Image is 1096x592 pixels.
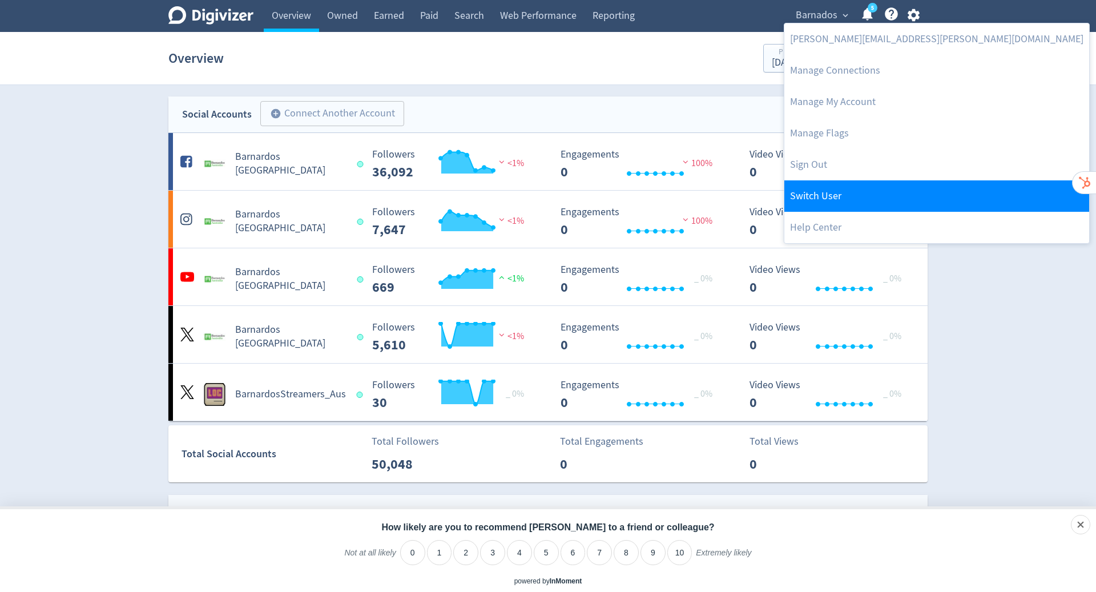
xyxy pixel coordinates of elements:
li: 3 [480,540,505,565]
label: Extremely likely [696,547,751,567]
li: 1 [427,540,452,565]
li: 5 [534,540,559,565]
a: [PERSON_NAME][EMAIL_ADDRESS][PERSON_NAME][DOMAIN_NAME] [784,23,1089,55]
a: Manage My Account [784,86,1089,118]
li: 9 [640,540,666,565]
li: 4 [507,540,532,565]
li: 8 [614,540,639,565]
div: Close survey [1071,515,1090,534]
div: powered by inmoment [514,577,582,586]
a: Log out [784,149,1089,180]
a: InMoment [550,577,582,585]
a: Manage Connections [784,55,1089,86]
label: Not at all likely [344,547,396,567]
li: 10 [667,540,692,565]
li: 7 [587,540,612,565]
a: Switch User [784,180,1089,212]
li: 6 [561,540,586,565]
a: Help Center [784,212,1089,243]
li: 0 [400,540,425,565]
a: Manage Flags [784,118,1089,149]
li: 2 [453,540,478,565]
